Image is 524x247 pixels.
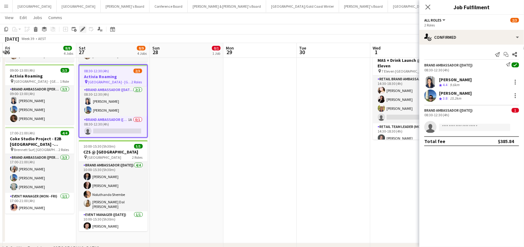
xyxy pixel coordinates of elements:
span: 27 [78,49,86,56]
app-card-role: Event Manager ([DATE])1/110:00-15:30 (5h30m)[PERSON_NAME] [79,211,148,232]
span: 2 Roles [132,80,142,84]
div: AEST [38,36,46,41]
span: 8/9 [137,46,146,50]
div: 9.6km [449,82,461,88]
span: 2/3 [510,18,519,22]
button: Conference Board [150,0,188,12]
span: 1 [512,108,519,113]
span: 2 Roles [59,147,69,152]
app-job-card: 09:00-13:00 (4h)3/3Activia Roaming [GEOGRAPHIC_DATA] - [GEOGRAPHIC_DATA]1 RoleBrand Ambassador ([... [5,64,74,125]
h3: Activia Roaming [79,74,147,79]
span: View [5,15,14,20]
span: 2/3 [134,69,142,73]
app-card-role: RETAIL Team Leader (Mon - Fri)1/114:30-18:30 (4h)[PERSON_NAME] [373,123,442,144]
div: [PERSON_NAME] [439,77,472,82]
div: Confirmed [419,30,524,45]
button: [GEOGRAPHIC_DATA] [13,0,57,12]
span: Week 39 [20,36,36,41]
app-card-role: Brand Ambassador ([DATE])2/208:30-12:30 (4h)[PERSON_NAME][PERSON_NAME] [79,86,147,116]
div: Total fee [424,138,445,144]
div: 15.2km [449,96,462,101]
span: 7 Eleven [GEOGRAPHIC_DATA] [382,69,426,74]
button: [PERSON_NAME]'s Board [339,0,388,12]
div: $385.84 [498,138,514,144]
h3: Coke Studio Project - E2B [GEOGRAPHIC_DATA] - [GEOGRAPHIC_DATA] [5,136,74,147]
app-card-role: Brand Ambassador ([DATE])4/410:00-15:30 (5h30m)[PERSON_NAME][PERSON_NAME]Noluthando Shembe[PERSON... [79,162,148,211]
app-card-role: Event Manager (Mon - Fri)1/117:00-21:00 (4h)[PERSON_NAME] [5,193,74,214]
div: Brand Ambassador ([DATE]) [424,63,473,67]
button: [PERSON_NAME] & [PERSON_NAME]'s Board [188,0,266,12]
button: All roles [424,18,446,22]
span: 5/5 [134,144,143,149]
a: Jobs [30,14,45,22]
span: Brennett Surf, [GEOGRAPHIC_DATA], [GEOGRAPHIC_DATA] [14,147,59,152]
div: [PERSON_NAME] [439,90,472,96]
app-card-role: Brand Ambassador ([DATE])1A0/108:30-12:30 (4h) [79,116,147,137]
button: [PERSON_NAME]'s Board [101,0,150,12]
span: Mon [226,45,234,51]
span: 1 [372,49,381,56]
h3: CZS @ [GEOGRAPHIC_DATA] [79,149,148,155]
span: All roles [424,18,442,22]
span: 09:00-13:00 (4h) [10,68,35,73]
button: [GEOGRAPHIC_DATA] [57,0,101,12]
span: 29 [225,49,234,56]
app-card-role: RETAIL Brand Ambassador (Mon - Fri)4A3/414:30-18:30 (4h)[PERSON_NAME][PERSON_NAME][PERSON_NAME] [373,76,442,123]
span: Wed [373,45,381,51]
span: [GEOGRAPHIC_DATA] - [GEOGRAPHIC_DATA] [88,80,132,84]
span: 3/3 [61,68,69,73]
span: 10:00-15:30 (5h30m) [84,144,116,149]
a: Edit [17,14,29,22]
app-job-card: 10:00-15:30 (5h30m)5/5CZS @ [GEOGRAPHIC_DATA] [GEOGRAPHIC_DATA]2 RolesBrand Ambassador ([DATE])4/... [79,140,148,231]
span: 0/1 [212,46,221,50]
span: 08:30-12:30 (4h) [84,69,109,73]
h3: Job Fulfilment [419,3,524,11]
app-card-role: Brand Ambassador ([PERSON_NAME])3/317:00-21:00 (4h)[PERSON_NAME][PERSON_NAME][PERSON_NAME] [5,154,74,193]
span: Edit [20,15,27,20]
app-card-role: Brand Ambassador ([PERSON_NAME])3/309:00-13:00 (4h)[PERSON_NAME][PERSON_NAME][PERSON_NAME] [5,86,74,125]
a: Comms [46,14,65,22]
span: [GEOGRAPHIC_DATA] - [GEOGRAPHIC_DATA] [14,79,60,84]
div: 08:30-12:30 (4h) [424,68,519,72]
button: [GEOGRAPHIC_DATA]/[GEOGRAPHIC_DATA] [388,0,467,12]
span: 4/4 [61,131,69,135]
button: [GEOGRAPHIC_DATA]/Gold Coast Winter [266,0,339,12]
div: 4 Jobs [137,51,147,56]
span: 28 [151,49,160,56]
span: Sat [79,45,86,51]
app-job-card: 14:30-18:30 (4h)4/5MAS + Drink Launch @ 7 Eleven 7 Eleven [GEOGRAPHIC_DATA]2 RolesRETAIL Brand Am... [373,49,442,140]
span: 4.4 [443,82,447,87]
div: 2 Roles [424,23,519,27]
app-job-card: 08:30-12:30 (4h)2/3Activia Roaming [GEOGRAPHIC_DATA] - [GEOGRAPHIC_DATA]2 RolesBrand Ambassador (... [79,64,148,138]
div: [DATE] [5,36,19,42]
span: Jobs [33,15,42,20]
div: 1 Job [212,51,220,56]
span: [GEOGRAPHIC_DATA] [88,155,122,160]
span: Sun [152,45,160,51]
a: View [2,14,16,22]
h3: Activia Roaming [5,73,74,79]
span: 17:00-21:00 (4h) [10,131,35,135]
span: 1 Role [60,79,69,84]
span: 30 [298,49,306,56]
h3: MAS + Drink Launch @ 7 Eleven [373,58,442,69]
span: Tue [299,45,306,51]
div: 4 Jobs [64,51,73,56]
span: Fri [5,45,10,51]
span: 2 Roles [132,155,143,160]
div: Brand Ambassador ([DATE]) [424,108,473,113]
span: 3.8 [443,96,447,101]
div: 08:30-12:30 (4h) [424,113,519,117]
app-job-card: 17:00-21:00 (4h)4/4Coke Studio Project - E2B [GEOGRAPHIC_DATA] - [GEOGRAPHIC_DATA] Brennett Surf,... [5,127,74,214]
span: 8/8 [63,46,72,50]
span: Comms [48,15,62,20]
